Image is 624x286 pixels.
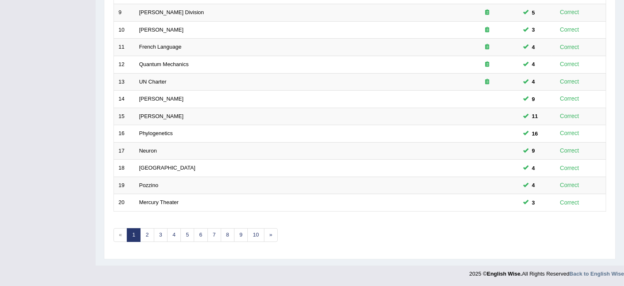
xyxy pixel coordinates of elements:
[139,199,179,205] a: Mercury Theater
[139,96,184,102] a: [PERSON_NAME]
[570,271,624,277] a: Back to English Wise
[529,112,541,121] span: You can still take this question
[139,130,173,136] a: Phylogenetics
[557,180,583,190] div: Correct
[557,111,583,121] div: Correct
[461,9,514,17] div: Exam occurring question
[114,91,135,108] td: 14
[139,182,158,188] a: Pozzino
[557,7,583,17] div: Correct
[557,198,583,207] div: Correct
[557,25,583,35] div: Correct
[529,181,538,190] span: You can still take this question
[264,228,278,242] a: »
[113,228,127,242] span: «
[529,198,538,207] span: You can still take this question
[461,43,514,51] div: Exam occurring question
[487,271,522,277] strong: English Wise.
[154,228,168,242] a: 3
[234,228,248,242] a: 9
[461,61,514,69] div: Exam occurring question
[557,94,583,104] div: Correct
[529,164,538,173] span: You can still take this question
[247,228,264,242] a: 10
[114,4,135,22] td: 9
[139,44,182,50] a: French Language
[114,39,135,56] td: 11
[557,146,583,155] div: Correct
[180,228,194,242] a: 5
[139,148,157,154] a: Neuron
[114,142,135,160] td: 17
[114,21,135,39] td: 10
[139,79,167,85] a: UN Charter
[529,146,538,155] span: You can still take this question
[139,113,184,119] a: [PERSON_NAME]
[557,42,583,52] div: Correct
[139,27,184,33] a: [PERSON_NAME]
[139,61,189,67] a: Quantum Mechanics
[529,95,538,104] span: You can still take this question
[529,43,538,52] span: You can still take this question
[557,59,583,69] div: Correct
[557,128,583,138] div: Correct
[469,266,624,278] div: 2025 © All Rights Reserved
[529,77,538,86] span: You can still take this question
[139,9,204,15] a: [PERSON_NAME] Division
[557,77,583,86] div: Correct
[221,228,234,242] a: 8
[114,160,135,177] td: 18
[529,60,538,69] span: You can still take this question
[529,129,541,138] span: You can still take this question
[114,125,135,143] td: 16
[557,163,583,173] div: Correct
[194,228,207,242] a: 6
[529,25,538,34] span: You can still take this question
[114,194,135,212] td: 20
[529,8,538,17] span: You can still take this question
[114,56,135,73] td: 12
[114,108,135,125] td: 15
[140,228,154,242] a: 2
[461,78,514,86] div: Exam occurring question
[461,26,514,34] div: Exam occurring question
[114,73,135,91] td: 13
[207,228,221,242] a: 7
[114,177,135,194] td: 19
[139,165,195,171] a: [GEOGRAPHIC_DATA]
[167,228,181,242] a: 4
[127,228,141,242] a: 1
